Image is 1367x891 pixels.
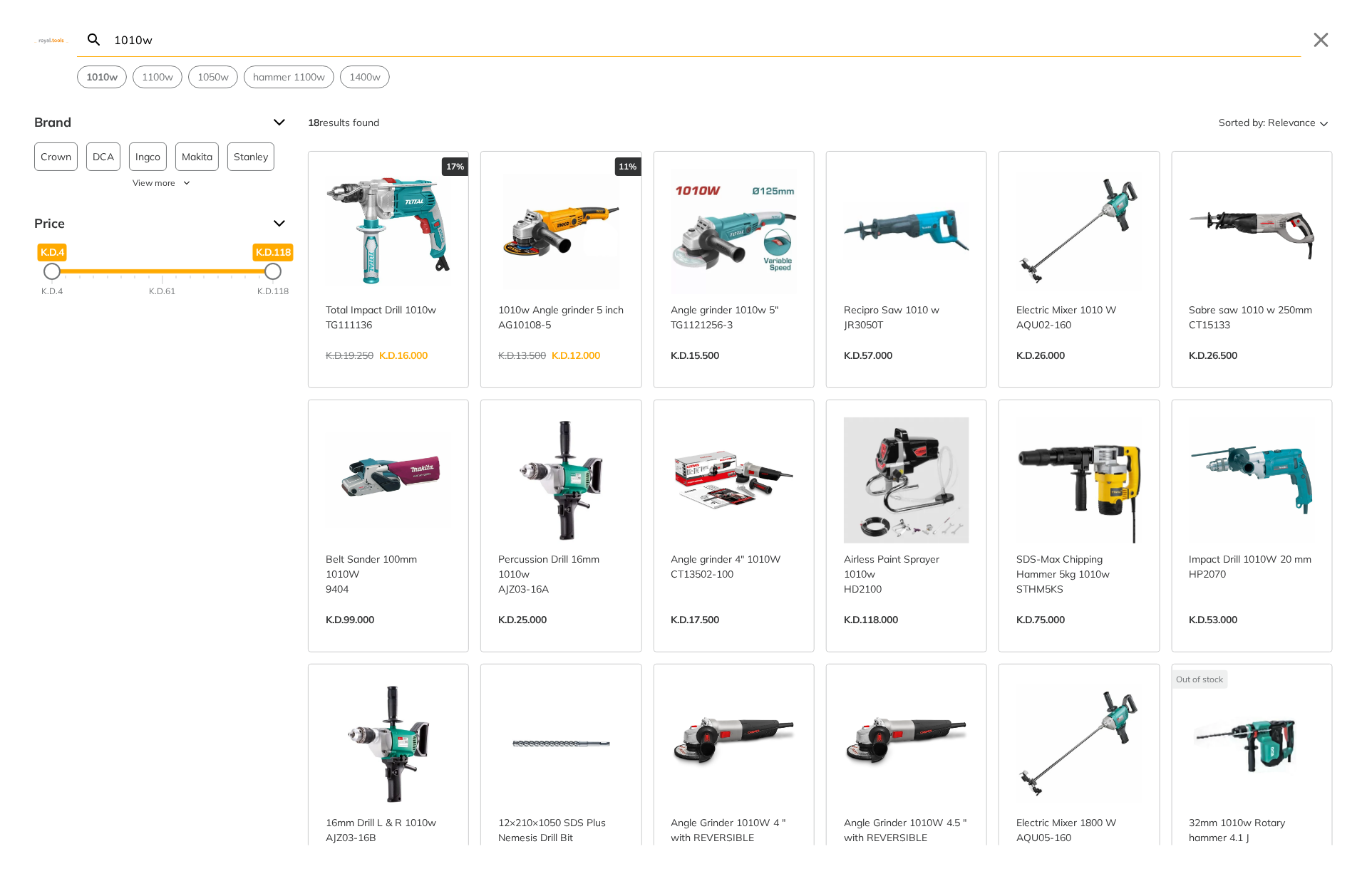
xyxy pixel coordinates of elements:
[615,157,641,176] div: 11%
[34,36,68,43] img: Close
[1310,28,1333,51] button: Close
[197,70,229,85] span: 1050w
[111,23,1301,56] input: Search…
[244,66,334,88] div: Suggestion: hammer 1100w
[43,263,61,280] div: Minimum Price
[133,177,175,189] span: View more
[188,66,238,88] div: Suggestion: 1050w
[41,286,63,298] div: K.D.4
[253,70,325,85] span: hammer 1100w
[86,71,118,83] strong: 1010w
[93,143,114,170] span: DCA
[34,177,291,189] button: View more
[341,66,389,88] button: Select suggestion: 1400w
[34,142,78,171] button: Crown
[86,31,103,48] svg: Search
[135,143,160,170] span: Ingco
[133,66,182,88] div: Suggestion: 1100w
[257,286,289,298] div: K.D.118
[86,142,120,171] button: DCA
[1316,114,1333,131] svg: Sort
[41,143,71,170] span: Crown
[142,70,173,85] span: 1100w
[78,66,126,88] button: Select suggestion: 1010w
[340,66,390,88] div: Suggestion: 1400w
[182,143,212,170] span: Makita
[308,116,319,129] strong: 18
[129,142,167,171] button: Ingco
[442,157,468,176] div: 17%
[1216,111,1333,134] button: Sorted by:Relevance Sort
[349,70,381,85] span: 1400w
[264,263,282,280] div: Maximum Price
[234,143,268,170] span: Stanley
[34,212,262,235] span: Price
[189,66,237,88] button: Select suggestion: 1050w
[133,66,182,88] button: Select suggestion: 1100w
[34,111,262,134] span: Brand
[308,111,379,134] div: results found
[1172,670,1228,689] div: Out of stock
[175,142,219,171] button: Makita
[77,66,127,88] div: Suggestion: 1010w
[244,66,334,88] button: Select suggestion: hammer 1100w
[1268,111,1316,134] span: Relevance
[227,142,274,171] button: Stanley
[150,286,176,298] div: K.D.61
